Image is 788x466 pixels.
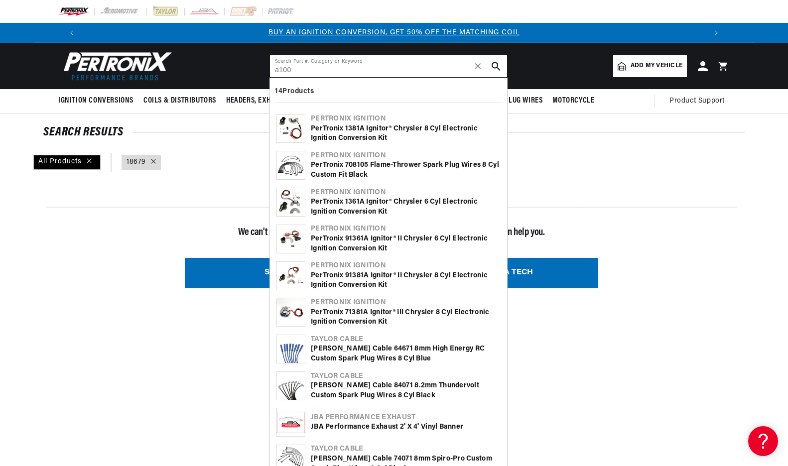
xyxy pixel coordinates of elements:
div: 1 of 3 [82,27,706,38]
a: BUY AN IGNITION CONVERSION, GET 50% OFF THE MATCHING COIL [268,29,520,36]
div: Pertronix Ignition [311,261,501,271]
div: [PERSON_NAME] Cable 84071 8.2mm Thundervolt Custom Spark Plug Wires 8 cyl black [311,381,501,400]
div: PerTronix 91381A Ignitor® II Chrysler 8 cyl Electronic Ignition Conversion Kit [311,271,501,290]
div: PerTronix 1381A Ignitor® Chrysler 8 cyl Electronic Ignition Conversion Kit [311,124,501,143]
img: PerTronix 1361A Ignitor® Chrysler 6 cyl Electronic Ignition Conversion Kit [277,188,305,216]
a: Add my vehicle [613,55,687,77]
div: Taylor Cable [311,371,501,381]
button: Translation missing: en.sections.announcements.previous_announcement [62,23,82,43]
span: Add my vehicle [631,61,682,71]
div: Announcement [82,27,706,38]
span: Product Support [669,96,725,107]
summary: Spark Plug Wires [477,89,548,113]
slideshow-component: Translation missing: en.sections.announcements.announcement_bar [33,23,755,43]
button: Translation missing: en.sections.announcements.next_announcement [706,23,726,43]
img: Pertronix [58,49,173,83]
p: We can't seem to match parts for your search. Not to worry! One of our techs can help you. [46,225,737,240]
div: All Products [33,155,101,170]
img: JBA Performance Exhaust 2' x 4' Vinyl Banner [277,412,305,433]
img: PerTronix 91381A Ignitor® II Chrysler 8 cyl Electronic Ignition Conversion Kit [277,262,305,290]
div: JBA Performance Exhaust [311,413,501,423]
img: PerTronix 71381A Ignitor® III Chrysler 8 cyl Electronic Ignition Conversion Kit [277,298,305,326]
div: Pertronix Ignition [311,298,501,308]
span: Ignition Conversions [58,96,133,106]
span: Headers, Exhausts & Components [226,96,343,106]
div: Pertronix Ignition [311,224,501,234]
a: SHOP ALL [185,258,384,288]
a: 18679 [127,157,146,168]
summary: Motorcycle [547,89,599,113]
summary: Coils & Distributors [138,89,221,113]
summary: Product Support [669,89,730,113]
summary: Headers, Exhausts & Components [221,89,348,113]
div: PerTronix 91361A Ignitor® II Chrysler 6 cyl Electronic Ignition Conversion Kit [311,234,501,253]
div: Pertronix Ignition [311,151,501,161]
img: PerTronix 1381A Ignitor® Chrysler 8 cyl Electronic Ignition Conversion Kit [277,115,305,142]
div: PerTronix 708105 Flame-Thrower Spark Plug Wires 8 cyl Custom Fit Black [311,160,501,180]
div: Pertronix Ignition [311,114,501,124]
img: PerTronix 91361A Ignitor® II Chrysler 6 cyl Electronic Ignition Conversion Kit [277,225,305,253]
img: Taylor Cable 84071 8.2mm Thundervolt Custom Spark Plug Wires 8 cyl black [277,372,305,400]
img: Taylor Cable 64671 8mm High Energy RC Custom Spark Plug Wires 8 cyl blue [277,335,305,363]
span: Motorcycle [552,96,594,106]
div: JBA Performance Exhaust 2' x 4' Vinyl Banner [311,422,501,432]
span: Coils & Distributors [143,96,216,106]
div: PerTronix 1361A Ignitor® Chrysler 6 cyl Electronic Ignition Conversion Kit [311,197,501,217]
div: Taylor Cable [311,444,501,454]
div: Taylor Cable [311,335,501,345]
summary: Ignition Conversions [58,89,138,113]
button: search button [485,55,507,77]
span: Spark Plug Wires [482,96,543,106]
div: Pertronix Ignition [311,188,501,198]
img: PerTronix 708105 Flame-Thrower Spark Plug Wires 8 cyl Custom Fit Black [277,151,305,179]
div: PerTronix 71381A Ignitor® III Chrysler 8 cyl Electronic Ignition Conversion Kit [311,308,501,327]
input: Search Part #, Category or Keyword [270,55,507,77]
div: SEARCH RESULTS [43,127,745,137]
div: [PERSON_NAME] Cable 64671 8mm High Energy RC Custom Spark Plug Wires 8 cyl blue [311,344,501,363]
b: 14 Products [275,88,314,95]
